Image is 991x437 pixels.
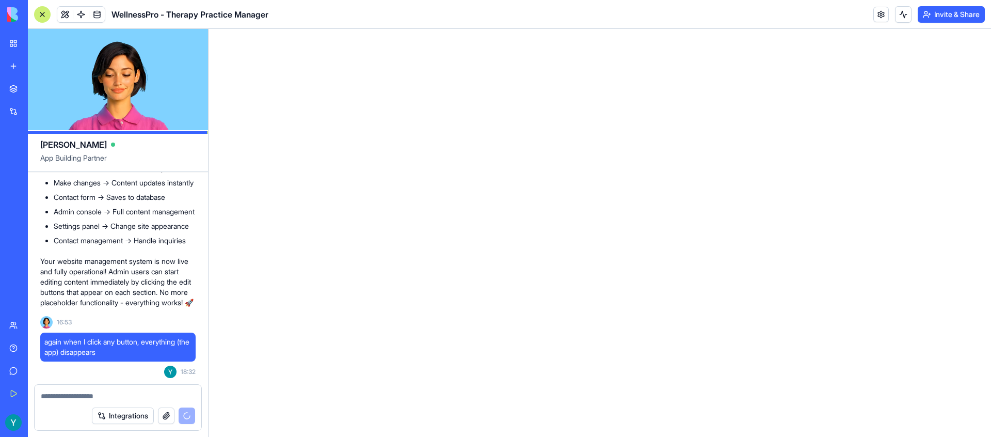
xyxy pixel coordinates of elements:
button: Invite & Share [918,6,985,23]
button: Integrations [92,408,154,424]
span: again when I click any button, everything (the app) disappears [44,337,191,357]
span: 16:53 [57,318,72,326]
img: Ella_00000_wcx2te.png [40,316,53,329]
span: WellnessPro - Therapy Practice Manager [111,8,268,21]
li: Settings panel → Change site appearance [54,221,196,231]
span: App Building Partner [40,153,196,171]
li: Admin console → Full content management [54,207,196,217]
img: ACg8ocKxvzSR4wIe0pZTNWjZp9-EiZoFISIvkgGRq3DGH50PefrBXg=s96-c [164,366,177,378]
span: 18:32 [181,368,196,376]
img: logo [7,7,71,22]
p: Your website management system is now live and fully operational! Admin users can start editing c... [40,256,196,308]
li: Contact management → Handle inquiries [54,236,196,246]
span: [PERSON_NAME] [40,138,107,151]
img: ACg8ocKxvzSR4wIe0pZTNWjZp9-EiZoFISIvkgGRq3DGH50PefrBXg=s96-c [5,414,22,431]
li: Make changes → Content updates instantly [54,178,196,188]
li: Contact form → Saves to database [54,192,196,202]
